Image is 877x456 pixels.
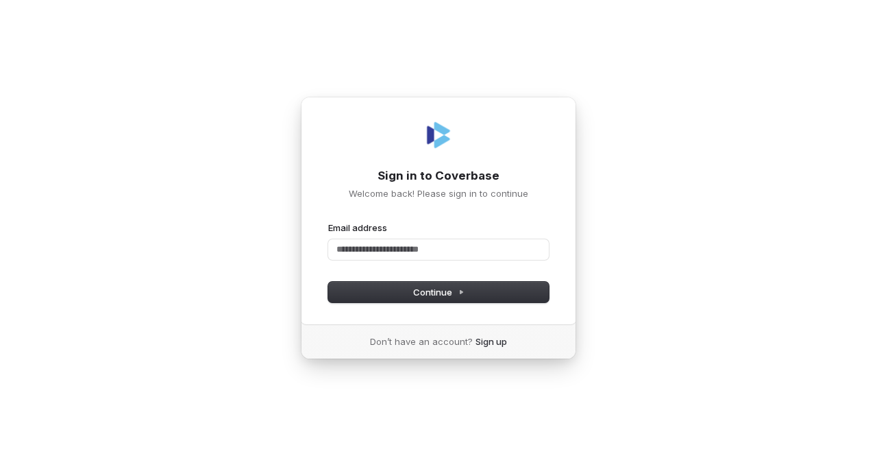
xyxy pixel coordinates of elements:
[370,335,473,348] span: Don’t have an account?
[328,187,549,200] p: Welcome back! Please sign in to continue
[413,286,465,298] span: Continue
[422,119,455,152] img: Coverbase
[475,335,507,348] a: Sign up
[328,221,387,234] label: Email address
[328,168,549,184] h1: Sign in to Coverbase
[328,282,549,302] button: Continue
